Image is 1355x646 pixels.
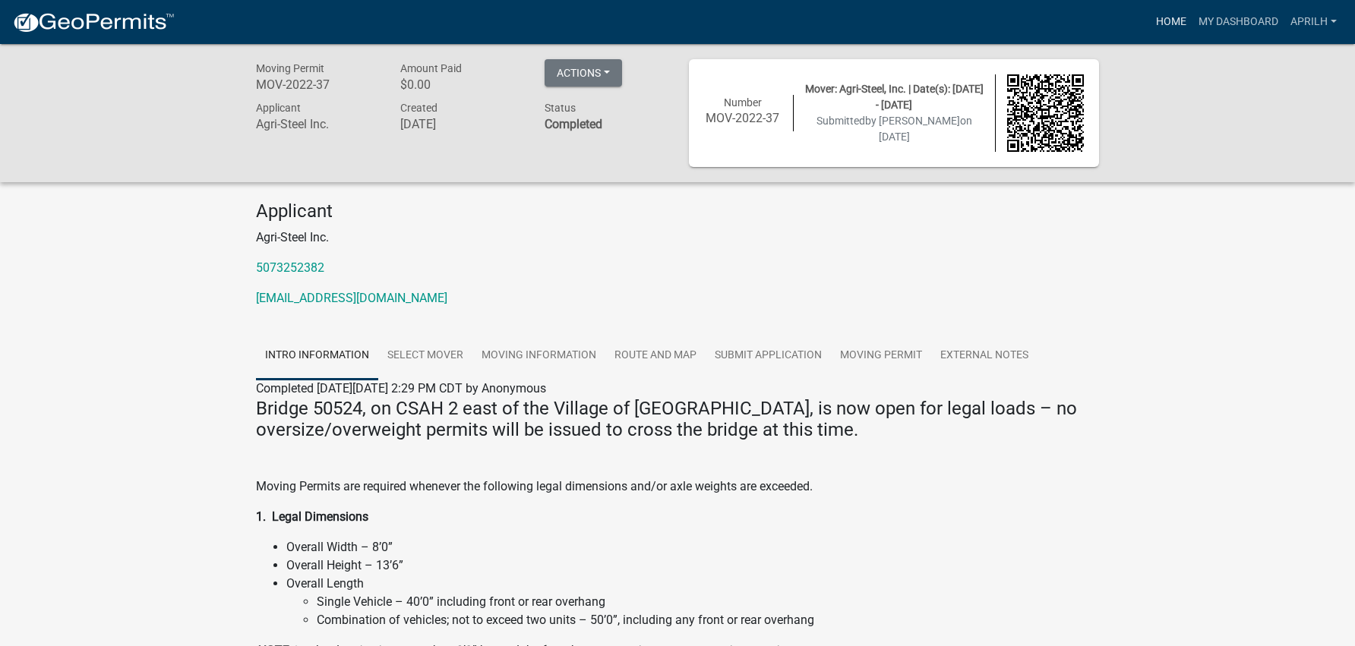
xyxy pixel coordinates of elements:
button: Actions [545,59,622,87]
a: Moving Permit [831,332,931,380]
li: Overall Height – 13’6” [286,556,1099,575]
span: Completed [DATE][DATE] 2:29 PM CDT by Anonymous [256,381,546,395]
a: Moving Information [472,332,605,380]
li: Single Vehicle – 40’0” including front or rear overhang [317,593,1099,611]
li: Overall Width – 8’0” [286,538,1099,556]
strong: 1. Legal Dimensions [256,509,368,524]
p: Agri-Steel Inc. [256,228,1099,247]
a: External Notes [931,332,1038,380]
a: Route and Map [605,332,706,380]
p: Moving Permits are required whenever the following legal dimensions and/or axle weights are excee... [256,477,1099,496]
h6: Agri-Steel Inc. [256,117,377,131]
span: Moving Permit [256,62,324,74]
a: Intro information [256,332,378,380]
span: by [PERSON_NAME] [865,115,960,127]
a: Submit Application [706,332,831,380]
li: Combination of vehicles; not to exceed two units – 50’0”, including any front or rear overhang [317,611,1099,629]
span: Number [724,96,762,109]
h6: MOV-2022-37 [256,77,377,92]
a: 5073252382 [256,260,324,275]
span: Submitted on [DATE] [816,115,972,143]
span: Applicant [256,102,301,114]
h4: Applicant [256,200,1099,222]
a: Home [1150,8,1192,36]
span: Status [545,102,576,114]
strong: Completed [545,117,602,131]
h6: [DATE] [400,117,522,131]
h6: $0.00 [400,77,522,92]
a: Aprilh [1284,8,1343,36]
span: Amount Paid [400,62,462,74]
a: [EMAIL_ADDRESS][DOMAIN_NAME] [256,291,447,305]
h4: Bridge 50524, on CSAH 2 east of the Village of [GEOGRAPHIC_DATA], is now open for legal loads – n... [256,398,1099,442]
a: Select Mover [378,332,472,380]
span: Mover: Agri-Steel, Inc. | Date(s): [DATE] - [DATE] [805,83,984,111]
img: QR code [1007,74,1085,152]
span: Created [400,102,437,114]
h6: MOV-2022-37 [704,111,782,125]
li: Overall Length [286,575,1099,629]
a: My Dashboard [1192,8,1284,36]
